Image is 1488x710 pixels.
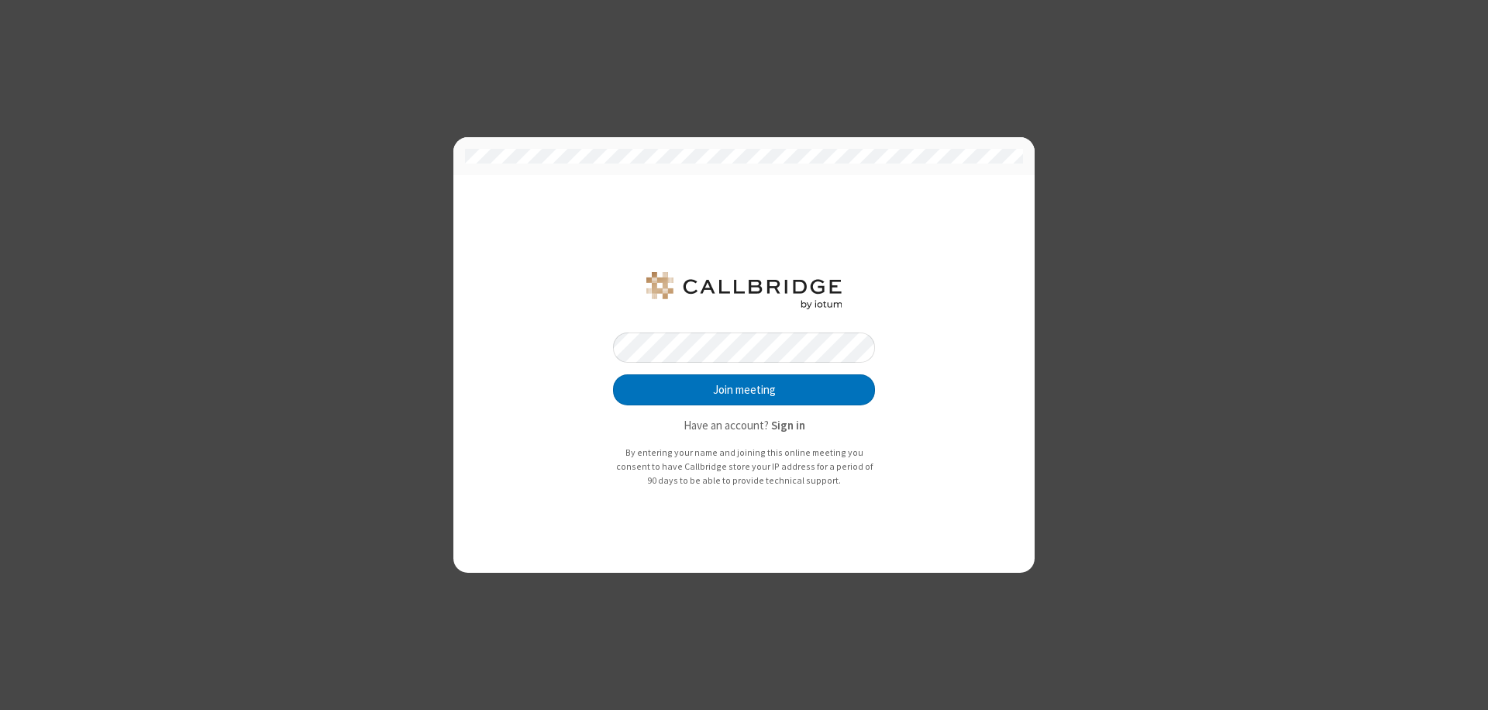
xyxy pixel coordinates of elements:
img: QA Selenium DO NOT DELETE OR CHANGE [643,272,845,309]
button: Sign in [771,417,805,435]
strong: Sign in [771,418,805,433]
p: Have an account? [613,417,875,435]
button: Join meeting [613,374,875,405]
p: By entering your name and joining this online meeting you consent to have Callbridge store your I... [613,446,875,487]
